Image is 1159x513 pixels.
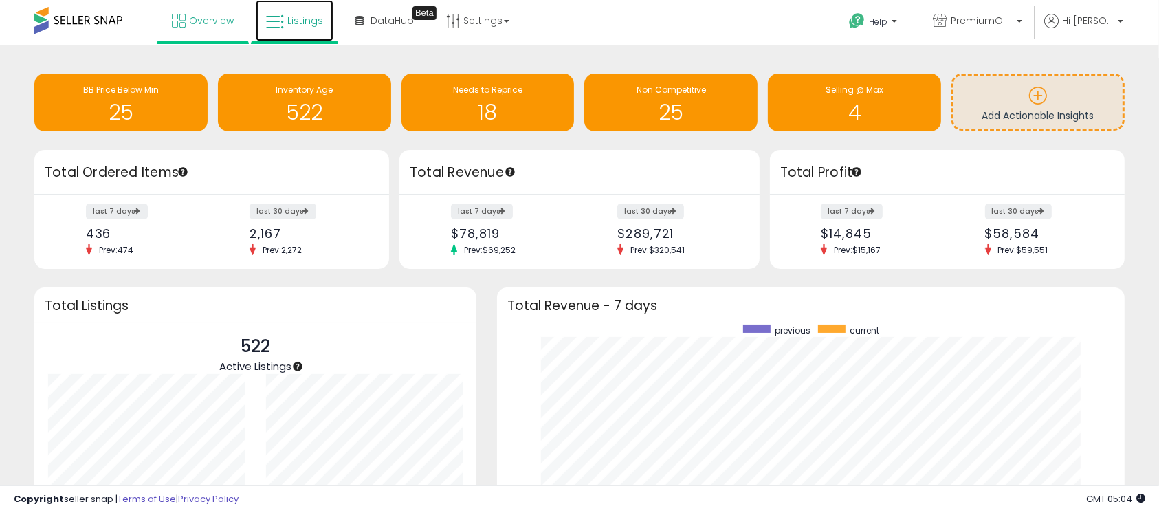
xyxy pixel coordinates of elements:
[408,101,568,124] h1: 18
[218,74,391,131] a: Inventory Age 522
[457,244,522,256] span: Prev: $69,252
[86,204,148,219] label: last 7 days
[617,226,736,241] div: $289,721
[780,163,1114,182] h3: Total Profit
[953,76,1123,129] a: Add Actionable Insights
[412,6,437,20] div: Tooltip anchor
[850,166,863,178] div: Tooltip anchor
[371,14,414,28] span: DataHub
[41,101,201,124] h1: 25
[410,163,749,182] h3: Total Revenue
[225,101,384,124] h1: 522
[637,84,706,96] span: Non Competitive
[869,16,887,28] span: Help
[291,360,304,373] div: Tooltip anchor
[1044,14,1123,45] a: Hi [PERSON_NAME]
[189,14,234,28] span: Overview
[850,325,880,336] span: current
[219,334,291,360] p: 522
[118,492,176,505] a: Terms of Use
[775,325,811,336] span: previous
[838,2,911,45] a: Help
[256,244,309,256] span: Prev: 2,272
[827,244,887,256] span: Prev: $15,167
[401,74,575,131] a: Needs to Reprice 18
[1062,14,1114,28] span: Hi [PERSON_NAME]
[768,74,941,131] a: Selling @ Max 4
[985,226,1101,241] div: $58,584
[985,204,1052,219] label: last 30 days
[617,204,684,219] label: last 30 days
[453,84,522,96] span: Needs to Reprice
[287,14,323,28] span: Listings
[775,101,934,124] h1: 4
[177,166,189,178] div: Tooltip anchor
[826,84,883,96] span: Selling @ Max
[451,226,569,241] div: $78,819
[991,244,1055,256] span: Prev: $59,551
[45,301,466,311] h3: Total Listings
[250,204,316,219] label: last 30 days
[504,166,516,178] div: Tooltip anchor
[178,492,239,505] a: Privacy Policy
[276,84,333,96] span: Inventory Age
[34,74,208,131] a: BB Price Below Min 25
[821,226,936,241] div: $14,845
[584,74,758,131] a: Non Competitive 25
[848,12,865,30] i: Get Help
[45,163,379,182] h3: Total Ordered Items
[83,84,159,96] span: BB Price Below Min
[1086,492,1145,505] span: 2025-10-9 05:04 GMT
[14,493,239,506] div: seller snap | |
[591,101,751,124] h1: 25
[14,492,64,505] strong: Copyright
[451,204,513,219] label: last 7 days
[821,204,883,219] label: last 7 days
[86,226,201,241] div: 436
[250,226,365,241] div: 2,167
[951,14,1013,28] span: PremiumOutdoorGrills
[623,244,692,256] span: Prev: $320,541
[219,359,291,373] span: Active Listings
[982,109,1094,122] span: Add Actionable Insights
[92,244,140,256] span: Prev: 474
[507,301,1114,311] h3: Total Revenue - 7 days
